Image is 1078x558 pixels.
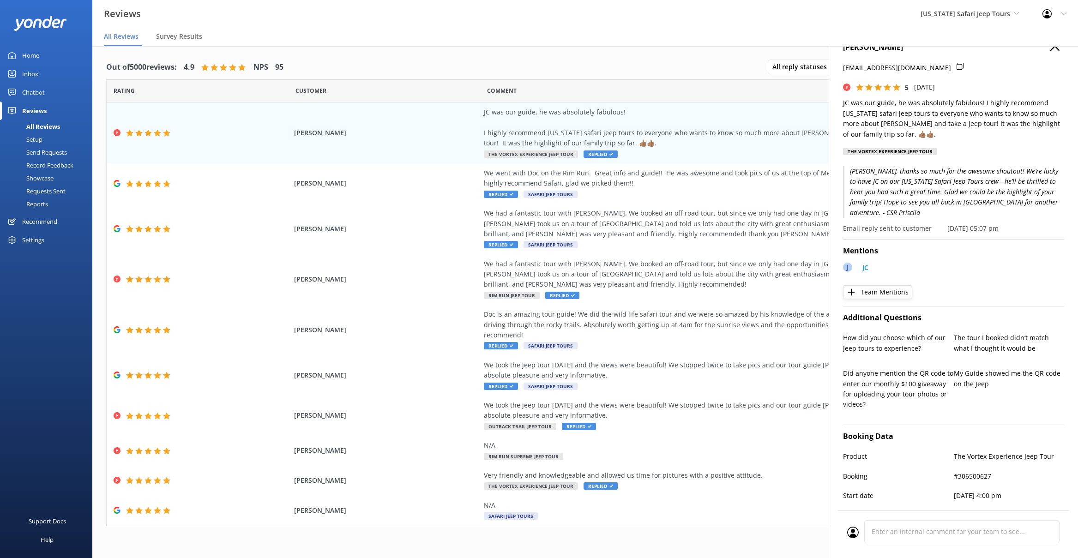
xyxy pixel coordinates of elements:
a: Requests Sent [6,185,92,198]
span: Replied [562,423,596,430]
div: J [843,263,852,272]
p: #306500627 [954,471,1065,481]
div: Doc is an amazing tour guide! We did the wild life safari tour and we were so amazed by his knowl... [484,309,904,340]
h4: Additional Questions [843,312,1064,324]
span: All reply statuses [772,62,832,72]
span: [PERSON_NAME] [294,410,479,420]
img: user_profile.svg [847,527,859,538]
div: N/A [484,440,904,450]
span: [PERSON_NAME] [294,224,479,234]
span: Rim Run Supreme Jeep Tour [484,453,563,460]
span: The Vortex Experience Jeep Tour [484,150,578,158]
p: Product [843,451,954,462]
span: Outback Trail Jeep Tour [484,423,556,430]
p: The tour I booked didn’t match what I thought it would be [954,333,1065,354]
div: Reports [6,198,48,210]
button: Close [1050,42,1060,52]
span: Rim Run Jeep Tour [484,292,540,299]
span: [PERSON_NAME] [294,274,479,284]
span: Safari Jeep Tours [524,383,578,390]
span: Replied [545,292,579,299]
span: Replied [584,150,618,158]
div: Setup [6,133,42,146]
span: The Vortex Experience Jeep Tour [484,482,578,490]
span: Replied [484,342,518,349]
div: The Vortex Experience Jeep Tour [843,148,937,155]
p: [PERSON_NAME], thanks so much for the awesome shoutout! We’re lucky to have JC on our [US_STATE] ... [843,166,1064,218]
div: Showcase [6,172,54,185]
p: [DATE] [914,82,935,92]
div: N/A [484,500,904,510]
span: Safari Jeep Tours [484,512,538,520]
span: Question [487,86,517,95]
span: Date [114,86,135,95]
a: JC [858,263,868,275]
p: The Vortex Experience Jeep Tour [954,451,1065,462]
span: Replied [584,482,618,490]
span: Date [295,86,326,95]
div: Support Docs [29,512,66,530]
span: Replied [484,383,518,390]
div: We took the jeep tour [DATE] and the views were beautiful! We stopped twice to take pics and our ... [484,360,904,381]
span: All Reviews [104,32,139,41]
h4: NPS [253,61,268,73]
div: Send Requests [6,146,67,159]
span: Safari Jeep Tours [524,191,578,198]
a: Record Feedback [6,159,92,172]
span: [PERSON_NAME] [294,128,479,138]
p: Email reply sent to customer [843,223,932,234]
span: Replied [484,191,518,198]
p: Booking [843,471,954,481]
a: All Reviews [6,120,92,133]
span: 5 [905,83,909,92]
div: All Reviews [6,120,60,133]
div: Very friendly and knowledgeable and allowed us time for pictures with a positive attitude. [484,470,904,480]
p: [EMAIL_ADDRESS][DOMAIN_NAME] [843,63,951,73]
p: JC [862,263,868,273]
span: [PERSON_NAME] [294,445,479,456]
div: Chatbot [22,83,45,102]
span: Replied [484,241,518,248]
div: Inbox [22,65,38,83]
img: yonder-white-logo.png [14,16,67,31]
span: [PERSON_NAME] [294,505,479,516]
p: How did you choose which of our Jeep tours to experience? [843,333,954,354]
button: Team Mentions [843,285,912,299]
div: Help [41,530,54,549]
span: [PERSON_NAME] [294,178,479,188]
h4: 95 [275,61,283,73]
span: [PERSON_NAME] [294,370,479,380]
div: Requests Sent [6,185,66,198]
span: [PERSON_NAME] [294,475,479,486]
span: [US_STATE] Safari Jeep Tours [921,9,1010,18]
h4: 4.9 [184,61,194,73]
a: Reports [6,198,92,210]
div: Recommend [22,212,57,231]
a: Showcase [6,172,92,185]
span: Safari Jeep Tours [524,342,578,349]
div: Home [22,46,39,65]
p: My Guide showed me the QR code on the Jeep [954,368,1065,389]
p: JC was our guide, he was absolutely fabulous! I highly recommend [US_STATE] safari jeep tours to ... [843,98,1064,139]
div: We went with Doc on the Rim Run. Great info and guide!! He was awesome and took pics of us at the... [484,168,904,189]
div: Settings [22,231,44,249]
h4: Mentions [843,245,1064,257]
p: [DATE] 05:07 pm [947,223,999,234]
a: Send Requests [6,146,92,159]
div: Reviews [22,102,47,120]
h3: Reviews [104,6,141,21]
p: Did anyone mention the QR code to enter our monthly $100 giveaway for uploading your tour photos ... [843,368,954,410]
a: Setup [6,133,92,146]
span: Survey Results [156,32,202,41]
div: JC was our guide, he was absolutely fabulous! I highly recommend [US_STATE] safari jeep tours to ... [484,107,904,149]
h4: Out of 5000 reviews: [106,61,177,73]
h4: [PERSON_NAME] [843,42,1064,54]
span: [PERSON_NAME] [294,325,479,335]
p: [DATE] 4:00 pm [954,491,1065,501]
div: We had a fantastic tour with [PERSON_NAME]. We booked an off-road tour, but since we only had one... [484,259,904,290]
div: We had a fantastic tour with [PERSON_NAME]. We booked an off-road tour, but since we only had one... [484,208,904,239]
div: Record Feedback [6,159,73,172]
div: We took the jeep tour [DATE] and the views were beautiful! We stopped twice to take pics and our ... [484,400,904,421]
p: Start date [843,491,954,501]
span: Safari Jeep Tours [524,241,578,248]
